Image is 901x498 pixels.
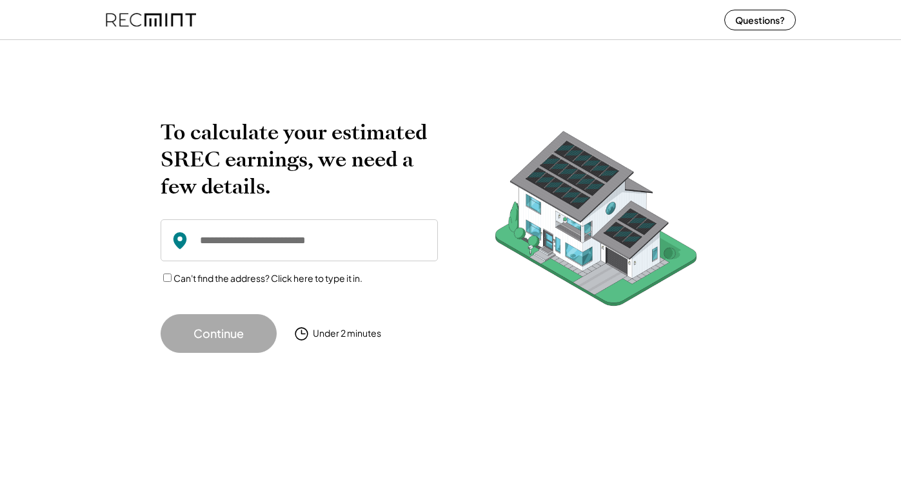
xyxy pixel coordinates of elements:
[313,327,381,340] div: Under 2 minutes
[470,119,722,326] img: RecMintArtboard%207.png
[161,314,277,353] button: Continue
[173,272,362,284] label: Can't find the address? Click here to type it in.
[106,3,196,37] img: recmint-logotype%403x%20%281%29.jpeg
[161,119,438,200] h2: To calculate your estimated SREC earnings, we need a few details.
[724,10,796,30] button: Questions?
